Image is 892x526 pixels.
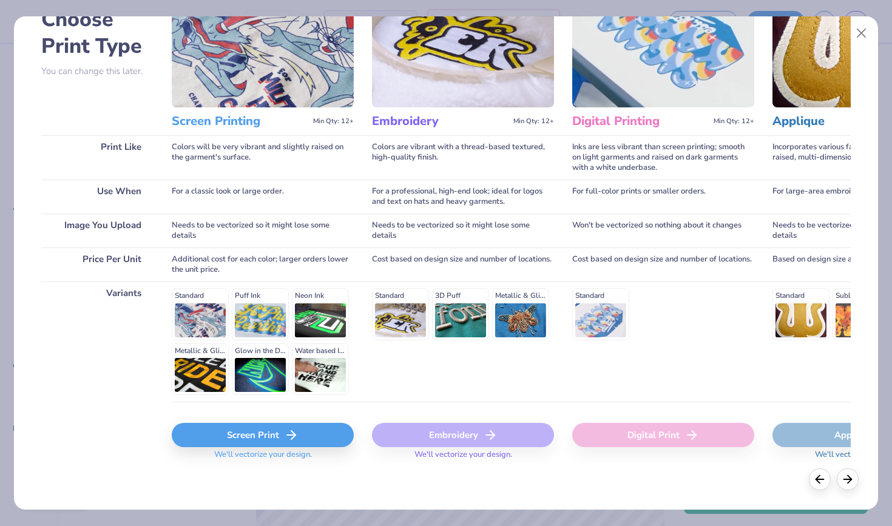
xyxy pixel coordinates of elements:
div: Cost based on design size and number of locations. [572,248,754,282]
div: Additional cost for each color; larger orders lower the unit price. [172,248,354,282]
h3: Embroidery [372,113,509,129]
div: Image You Upload [41,214,154,248]
button: Close [850,22,873,45]
div: Print Like [41,135,154,180]
div: Cost based on design size and number of locations. [372,248,554,282]
h2: Choose Print Type [41,6,154,59]
div: Digital Print [572,423,754,447]
span: Min Qty: 12+ [714,117,754,126]
span: We'll vectorize your design. [209,450,317,467]
div: Colors are vibrant with a thread-based textured, high-quality finish. [372,135,554,180]
span: Min Qty: 12+ [513,117,554,126]
div: Needs to be vectorized so it might lose some details [172,214,354,248]
div: Colors will be very vibrant and slightly raised on the garment's surface. [172,135,354,180]
div: Won't be vectorized so nothing about it changes [572,214,754,248]
h3: Screen Printing [172,113,308,129]
h3: Digital Printing [572,113,709,129]
p: You can change this later. [41,66,154,76]
span: Min Qty: 12+ [313,117,354,126]
div: Inks are less vibrant than screen printing; smooth on light garments and raised on dark garments ... [572,135,754,180]
div: Price Per Unit [41,248,154,282]
div: For a classic look or large order. [172,180,354,214]
div: Screen Print [172,423,354,447]
div: For a professional, high-end look; ideal for logos and text on hats and heavy garments. [372,180,554,214]
div: Variants [41,282,154,402]
div: Embroidery [372,423,554,447]
span: We'll vectorize your design. [410,450,517,467]
div: For full-color prints or smaller orders. [572,180,754,214]
div: Needs to be vectorized so it might lose some details [372,214,554,248]
div: Use When [41,180,154,214]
